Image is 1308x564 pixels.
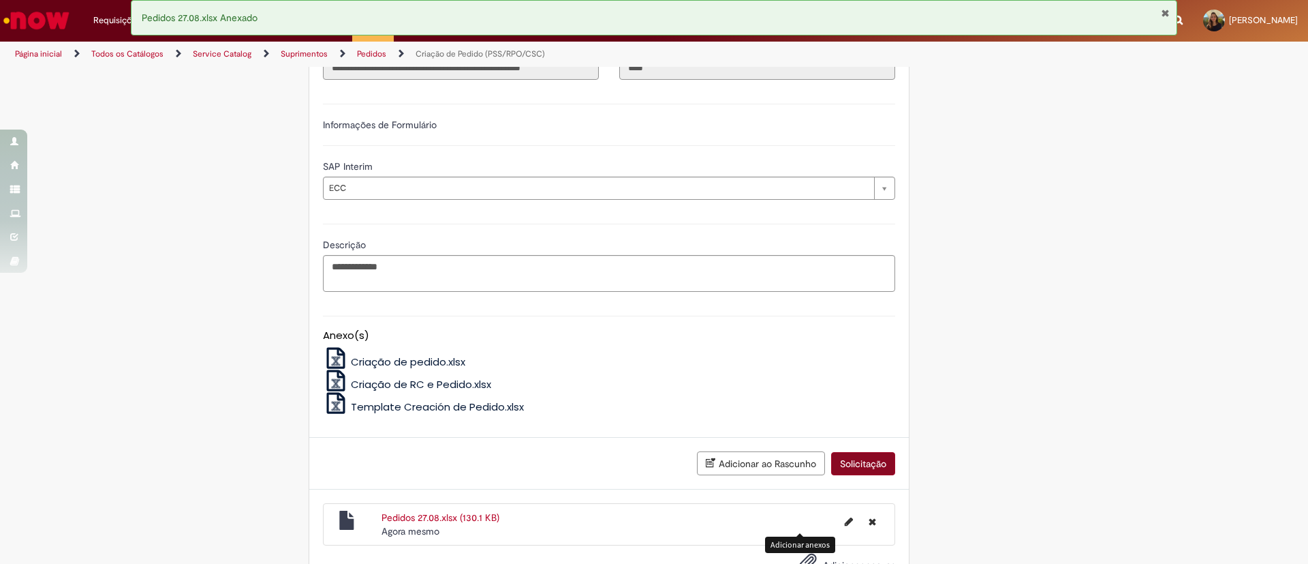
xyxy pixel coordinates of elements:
[351,400,524,414] span: Template Creación de Pedido.xlsx
[351,355,465,369] span: Criação de pedido.xlsx
[1229,14,1298,26] span: [PERSON_NAME]
[416,48,545,59] a: Criação de Pedido (PSS/RPO/CSC)
[323,239,369,251] span: Descrição
[323,377,492,391] a: Criação de RC e Pedido.xlsx
[1,7,72,34] img: ServiceNow
[10,42,862,67] ul: Trilhas de página
[15,48,62,59] a: Página inicial
[697,451,825,475] button: Adicionar ao Rascunho
[142,12,258,24] span: Pedidos 27.08.xlsx Anexado
[381,511,499,524] a: Pedidos 27.08.xlsx (130.1 KB)
[860,511,884,533] button: Excluir Pedidos 27.08.xlsx
[323,330,895,342] h5: Anexo(s)
[381,525,439,537] time: 27/08/2025 18:31:29
[193,48,251,59] a: Service Catalog
[381,525,439,537] span: Agora mesmo
[619,57,895,80] input: Código da Unidade
[357,48,386,59] a: Pedidos
[91,48,163,59] a: Todos os Catálogos
[93,14,141,27] span: Requisições
[323,255,895,292] textarea: Descrição
[323,400,525,414] a: Template Creación de Pedido.xlsx
[831,452,895,475] button: Solicitação
[329,177,867,199] span: ECC
[837,511,861,533] button: Editar nome de arquivo Pedidos 27.08.xlsx
[323,57,599,80] input: Título
[323,160,375,173] span: SAP Interim
[1161,8,1170,18] button: Fechar Notificação
[323,119,437,131] label: Informações de Formulário
[351,377,491,391] span: Criação de RC e Pedido.xlsx
[323,355,466,369] a: Criação de pedido.xlsx
[281,48,328,59] a: Suprimentos
[765,537,835,552] div: Adicionar anexos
